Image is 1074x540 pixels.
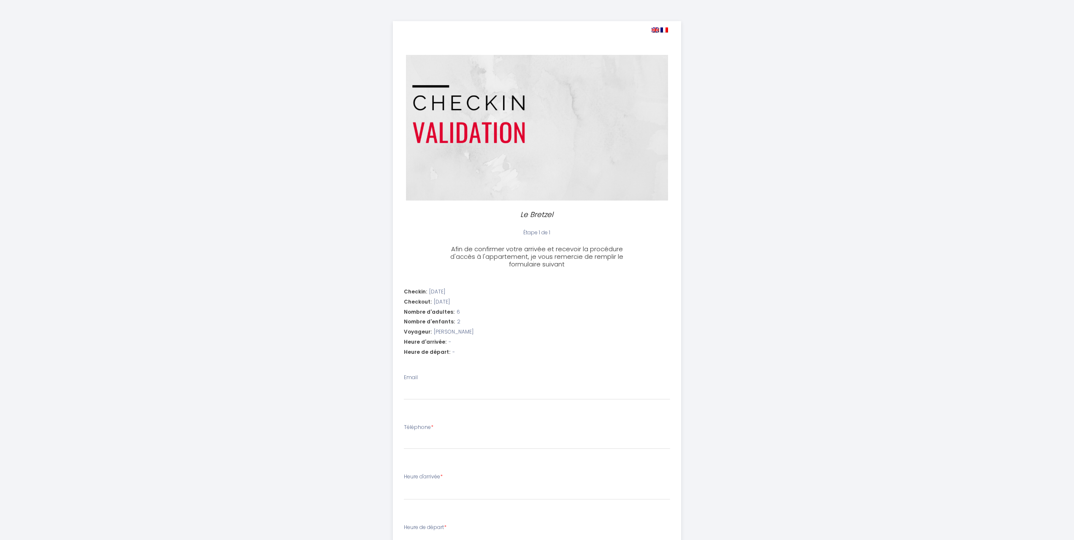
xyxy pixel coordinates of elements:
[404,328,432,336] span: Voyageur:
[452,348,455,356] span: -
[404,318,455,326] span: Nombre d'enfants:
[434,298,450,306] span: [DATE]
[429,288,445,296] span: [DATE]
[457,308,460,316] span: 6
[404,288,427,296] span: Checkin:
[652,27,659,33] img: en.png
[404,298,432,306] span: Checkout:
[449,338,451,346] span: -
[404,423,433,431] label: Téléphone
[404,338,446,346] span: Heure d'arrivée:
[447,209,628,220] p: Le Bretzel
[404,348,450,356] span: Heure de départ:
[450,244,623,269] span: Afin de confirmer votre arrivée et recevoir la procédure d'accès à l'appartement, je vous remerci...
[404,374,418,382] label: Email
[660,27,668,33] img: fr.png
[404,473,443,481] label: Heure d'arrivée
[434,328,473,336] span: [PERSON_NAME]
[457,318,460,326] span: 2
[523,229,550,236] span: Étape 1 de 1
[404,524,446,532] label: Heure de départ
[404,308,454,316] span: Nombre d'adultes:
